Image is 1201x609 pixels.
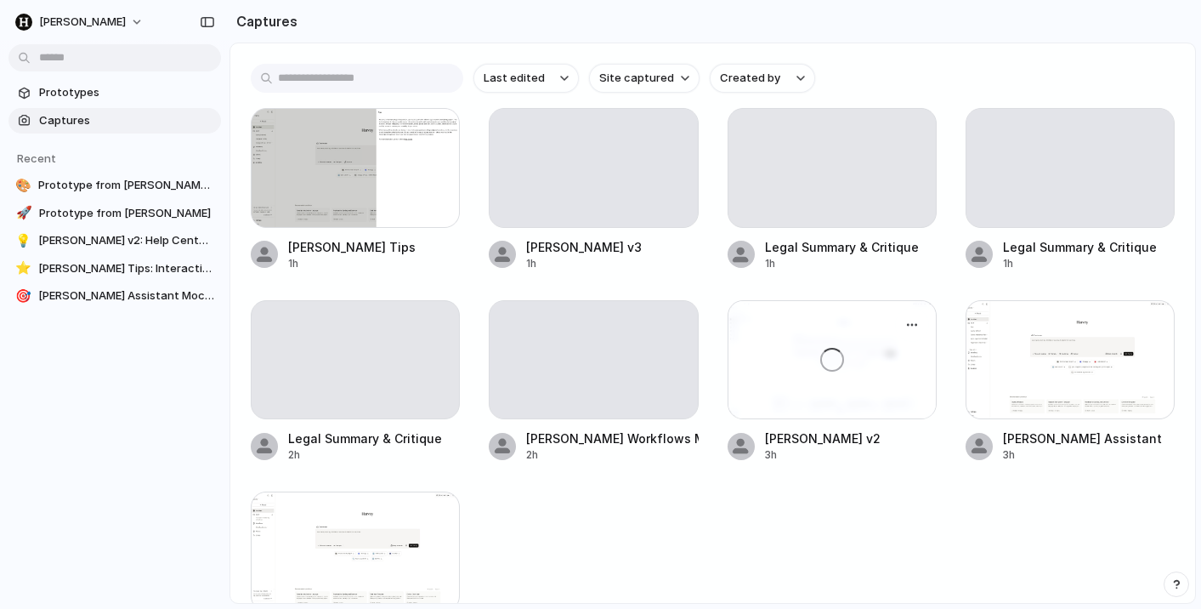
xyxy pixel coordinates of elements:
[39,205,214,222] span: Prototype from [PERSON_NAME]
[288,238,416,256] div: [PERSON_NAME] Tips
[8,256,221,282] a: ⭐[PERSON_NAME] Tips: Interactive Help Panel
[15,260,31,277] div: ⭐
[1003,447,1162,463] div: 3h
[39,84,214,101] span: Prototypes
[39,14,126,31] span: [PERSON_NAME]
[526,447,698,463] div: 2h
[1003,238,1157,256] div: Legal Summary & Critique
[39,112,214,129] span: Captures
[38,177,214,194] span: Prototype from [PERSON_NAME] v2
[8,283,221,309] a: 🎯[PERSON_NAME] Assistant Mock Analysis
[17,151,56,165] span: Recent
[473,64,579,93] button: Last edited
[765,238,919,256] div: Legal Summary & Critique
[288,447,442,463] div: 2h
[15,287,31,304] div: 🎯
[8,228,221,253] a: 💡[PERSON_NAME] v2: Help Center Addition
[484,70,545,87] span: Last edited
[526,430,698,447] div: [PERSON_NAME] Workflows Management
[288,430,442,447] div: Legal Summary & Critique
[1003,430,1162,447] div: [PERSON_NAME] Assistant
[1003,256,1157,271] div: 1h
[765,256,919,271] div: 1h
[15,232,31,249] div: 💡
[15,177,31,194] div: 🎨
[38,287,214,304] span: [PERSON_NAME] Assistant Mock Analysis
[710,64,815,93] button: Created by
[765,430,881,447] div: [PERSON_NAME] v2
[526,238,642,256] div: [PERSON_NAME] v3
[765,447,881,463] div: 3h
[38,260,214,277] span: [PERSON_NAME] Tips: Interactive Help Panel
[8,108,221,134] a: Captures
[8,80,221,105] a: Prototypes
[8,201,221,226] a: 🚀Prototype from [PERSON_NAME]
[8,9,152,36] button: [PERSON_NAME]
[229,11,297,31] h2: Captures
[720,70,780,87] span: Created by
[288,256,416,271] div: 1h
[38,232,214,249] span: [PERSON_NAME] v2: Help Center Addition
[15,205,32,222] div: 🚀
[599,70,674,87] span: Site captured
[589,64,700,93] button: Site captured
[526,256,642,271] div: 1h
[8,173,221,198] a: 🎨Prototype from [PERSON_NAME] v2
